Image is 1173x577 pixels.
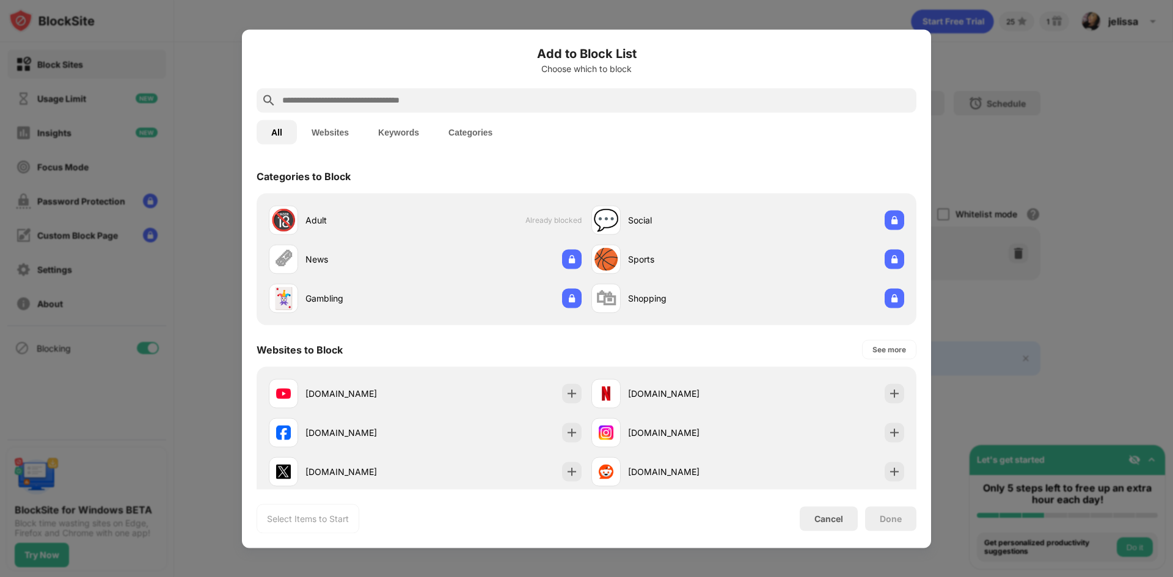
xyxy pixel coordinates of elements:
h6: Add to Block List [257,44,916,62]
div: 🛍 [596,286,616,311]
div: News [305,253,425,266]
div: [DOMAIN_NAME] [305,387,425,400]
div: [DOMAIN_NAME] [628,387,748,400]
div: 🔞 [271,208,296,233]
div: See more [872,343,906,355]
div: [DOMAIN_NAME] [305,426,425,439]
div: [DOMAIN_NAME] [628,465,748,478]
div: [DOMAIN_NAME] [628,426,748,439]
span: Already blocked [525,216,582,225]
div: 💬 [593,208,619,233]
button: All [257,120,297,144]
div: Sports [628,253,748,266]
div: Categories to Block [257,170,351,182]
img: favicons [276,386,291,401]
img: search.svg [261,93,276,107]
img: favicons [276,425,291,440]
div: Gambling [305,292,425,305]
div: Select Items to Start [267,512,349,524]
button: Categories [434,120,507,144]
div: Websites to Block [257,343,343,355]
div: Done [880,513,902,523]
div: Adult [305,214,425,227]
div: 🗞 [273,247,294,272]
div: Choose which to block [257,64,916,73]
img: favicons [276,464,291,479]
div: Shopping [628,292,748,305]
button: Websites [297,120,364,144]
div: Cancel [814,513,843,524]
div: 🏀 [593,247,619,272]
img: favicons [599,425,613,440]
img: favicons [599,386,613,401]
div: Social [628,214,748,227]
div: 🃏 [271,286,296,311]
button: Keywords [364,120,434,144]
img: favicons [599,464,613,479]
div: [DOMAIN_NAME] [305,465,425,478]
